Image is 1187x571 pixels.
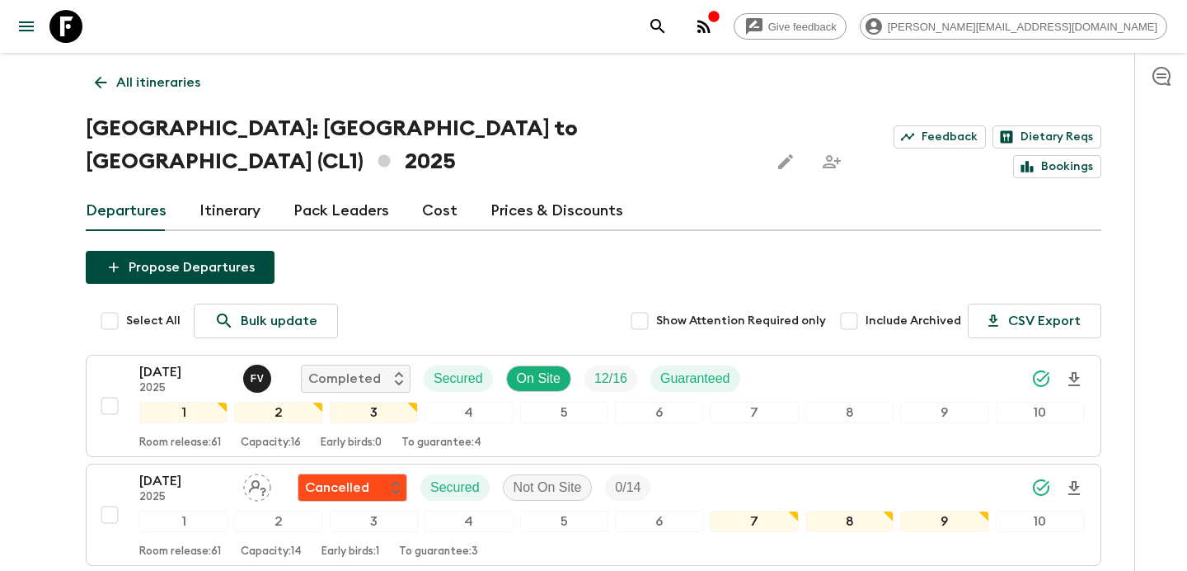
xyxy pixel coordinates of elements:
p: Secured [430,478,480,498]
div: Not On Site [503,474,593,501]
button: [DATE]2025Assign pack leaderFlash Pack cancellationSecuredNot On SiteTrip Fill12345678910Room rel... [86,464,1101,566]
div: 1 [139,402,228,423]
div: [PERSON_NAME][EMAIL_ADDRESS][DOMAIN_NAME] [860,13,1167,40]
p: Completed [308,369,381,389]
p: All itineraries [116,73,200,92]
a: Feedback [894,125,986,149]
p: 2025 [139,382,230,395]
div: 1 [139,511,228,532]
p: Cancelled [305,478,369,498]
div: 2 [234,511,322,532]
div: 10 [996,511,1084,532]
p: Early birds: 0 [321,437,382,450]
a: Bookings [1013,155,1101,178]
div: Secured [424,366,493,392]
span: Give feedback [759,21,846,33]
div: 4 [425,402,513,423]
p: 12 / 16 [594,369,627,389]
p: Bulk update [241,311,317,331]
div: 8 [805,511,894,532]
div: 3 [330,511,418,532]
span: Select All [126,313,181,329]
p: Early birds: 1 [321,545,379,559]
p: Room release: 61 [139,437,221,450]
div: On Site [506,366,571,392]
a: Dietary Reqs [992,125,1101,149]
a: All itineraries [86,66,209,99]
button: menu [10,10,43,43]
div: 7 [710,511,798,532]
span: Francisco Valero [243,370,274,383]
span: Share this itinerary [815,145,848,178]
button: Propose Departures [86,251,274,284]
span: Assign pack leader [243,479,271,492]
a: Prices & Discounts [490,191,623,231]
p: [DATE] [139,471,230,491]
div: Trip Fill [584,366,637,392]
div: Trip Fill [605,474,650,501]
span: Show Attention Required only [656,313,826,329]
p: To guarantee: 4 [401,437,481,450]
div: 4 [425,511,513,532]
div: 9 [900,402,988,423]
p: To guarantee: 3 [399,545,478,559]
div: Secured [420,474,490,501]
div: 6 [615,511,703,532]
div: 3 [330,402,418,423]
a: Bulk update [194,304,338,338]
h1: [GEOGRAPHIC_DATA]: [GEOGRAPHIC_DATA] to [GEOGRAPHIC_DATA] (CL1) 2025 [86,112,756,178]
svg: Download Onboarding [1064,479,1084,498]
a: Pack Leaders [293,191,389,231]
button: [DATE]2025Francisco ValeroCompletedSecuredOn SiteTrip FillGuaranteed12345678910Room release:61Cap... [86,355,1101,457]
p: Guaranteed [660,369,730,389]
div: 9 [900,511,988,532]
div: 2 [234,402,322,423]
button: Edit this itinerary [769,145,802,178]
div: Flash Pack cancellation [298,474,407,502]
svg: Synced Successfully [1031,478,1051,498]
p: Capacity: 16 [241,437,301,450]
span: [PERSON_NAME][EMAIL_ADDRESS][DOMAIN_NAME] [879,21,1166,33]
p: 0 / 14 [615,478,640,498]
div: 10 [996,402,1084,423]
div: 5 [520,511,608,532]
a: Cost [422,191,457,231]
p: Not On Site [514,478,582,498]
a: Departures [86,191,167,231]
span: Include Archived [866,313,961,329]
a: Give feedback [734,13,847,40]
p: Room release: 61 [139,545,221,559]
p: Secured [434,369,483,389]
p: 2025 [139,491,230,504]
div: 6 [615,402,703,423]
p: On Site [517,369,561,389]
div: 8 [805,402,894,423]
a: Itinerary [199,191,260,231]
p: [DATE] [139,362,230,382]
svg: Download Onboarding [1064,370,1084,389]
div: 7 [710,402,798,423]
div: 5 [520,402,608,423]
p: Capacity: 14 [241,545,302,559]
button: CSV Export [968,304,1101,338]
button: search adventures [641,10,674,43]
svg: Synced Successfully [1031,369,1051,389]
